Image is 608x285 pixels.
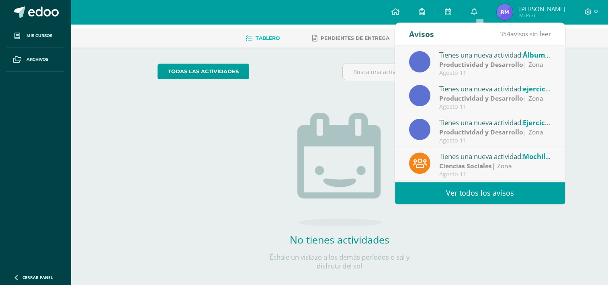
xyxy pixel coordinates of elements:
[439,128,523,136] strong: Productividad y Desarrollo
[439,60,551,69] div: | Zona
[259,253,420,271] p: Échale un vistazo a los demás períodos o sal y disfruta del sol
[246,32,280,45] a: Tablero
[439,94,551,103] div: | Zona
[395,182,565,204] a: Ver todos los avisos
[497,4,513,20] img: a716537da73df17c4388f15bc20f8998.png
[523,50,596,60] span: Álbum de dispositivos
[297,113,382,226] img: no_activities.png
[439,94,523,103] strong: Productividad y Desarrollo
[523,152,579,161] span: Mochila 72 horas
[158,64,249,79] a: todas las Actividades
[523,118,580,127] span: Ejercicio en hojas
[259,233,420,246] h2: No tienes actividades
[439,83,551,94] div: Tienes una nueva actividad:
[500,29,510,38] span: 354
[321,35,389,41] span: Pendientes de entrega
[439,171,551,178] div: Agosto 11
[256,35,280,41] span: Tablero
[6,48,64,72] a: Archivos
[523,84,603,93] span: ejercicio en el cuaderno
[500,29,551,38] span: avisos sin leer
[519,12,565,19] span: Mi Perfil
[439,161,492,170] strong: Ciencias Sociales
[439,60,523,69] strong: Productividad y Desarrollo
[439,103,551,110] div: Agosto 11
[439,70,551,76] div: Agosto 11
[519,5,565,13] span: [PERSON_NAME]
[439,50,551,60] div: Tienes una nueva actividad:
[439,128,551,137] div: | Zona
[27,33,52,39] span: Mis cursos
[439,161,551,171] div: | Zona
[343,64,521,80] input: Busca una actividad próxima aquí...
[409,23,434,45] div: Avisos
[27,56,48,63] span: Archivos
[439,151,551,161] div: Tienes una nueva actividad:
[23,275,53,280] span: Cerrar panel
[6,24,64,48] a: Mis cursos
[439,137,551,144] div: Agosto 11
[312,32,389,45] a: Pendientes de entrega
[439,117,551,128] div: Tienes una nueva actividad:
